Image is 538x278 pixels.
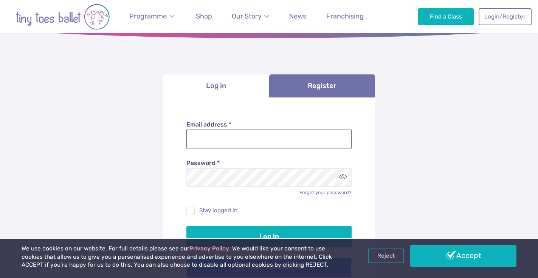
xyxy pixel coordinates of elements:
[186,159,352,167] label: Password *
[228,8,273,25] a: Our Story
[192,8,216,25] a: Shop
[286,8,310,25] a: News
[338,172,348,182] button: Toggle password visibility
[368,249,404,263] a: Reject
[186,226,352,247] button: Log in
[289,12,306,20] span: News
[22,245,343,269] p: We use cookies on our website. For full details please see our . We would like your consent to us...
[10,4,116,29] img: tiny toes ballet
[323,8,367,25] a: Franchising
[126,8,178,25] a: Programme
[196,12,212,20] span: Shop
[479,8,532,25] a: Login/Register
[186,120,352,129] label: Email address *
[186,207,352,215] label: Stay logged in
[189,245,229,252] a: Privacy Policy
[129,12,167,20] span: Programme
[326,12,364,20] span: Franchising
[232,12,262,20] span: Our Story
[299,190,352,195] a: Forgot your password?
[269,74,375,97] a: Register
[410,245,516,267] a: Accept
[418,8,474,25] a: Find a Class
